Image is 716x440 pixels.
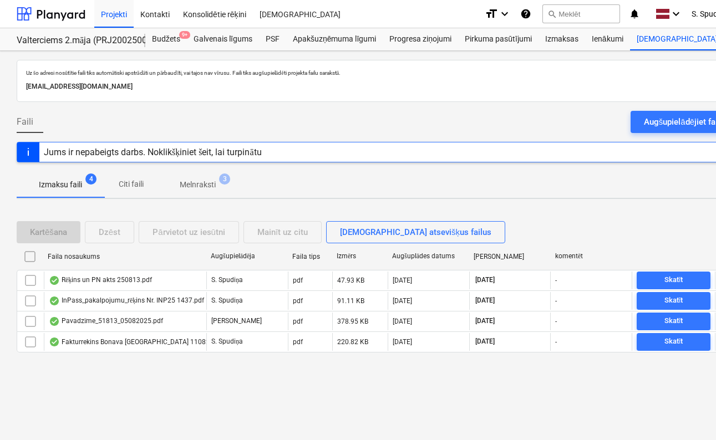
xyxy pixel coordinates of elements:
[664,335,683,348] div: Skatīt
[474,253,546,260] div: [PERSON_NAME]
[498,7,511,21] i: keyboard_arrow_down
[180,179,216,191] p: Melnraksti
[259,28,286,50] a: PSF
[585,28,630,50] a: Ienākumi
[145,28,187,50] div: Budžets
[211,337,243,346] p: S. Spudiņa
[292,253,328,260] div: Faila tips
[326,221,505,243] button: [DEMOGRAPHIC_DATA] atsevišķus failus
[118,178,144,190] p: Citi faili
[637,333,710,351] button: Skatīt
[555,297,557,305] div: -
[211,316,262,326] p: [PERSON_NAME]
[393,297,412,305] div: [DATE]
[49,276,60,285] div: OCR pabeigts
[293,277,303,284] div: pdf
[48,253,202,260] div: Faila nosaukums
[219,173,230,185] span: 3
[474,275,496,285] span: [DATE]
[539,28,585,50] a: Izmaksas
[474,316,496,326] span: [DATE]
[211,252,283,260] div: Augšupielādēja
[393,338,412,346] div: [DATE]
[520,7,531,21] i: Zināšanu pamats
[337,318,368,325] div: 378.95 KB
[661,387,716,440] iframe: Chat Widget
[664,294,683,307] div: Skatīt
[337,252,383,260] div: Izmērs
[555,338,557,346] div: -
[17,35,132,47] div: Valterciems 2.māja (PRJ2002500) - 2601936
[555,318,557,325] div: -
[286,28,383,50] a: Apakšuzņēmuma līgumi
[664,315,683,328] div: Skatīt
[542,4,620,23] button: Meklēt
[293,297,303,305] div: pdf
[293,318,303,325] div: pdf
[337,297,364,305] div: 91.11 KB
[458,28,539,50] a: Pirkuma pasūtījumi
[669,7,683,21] i: keyboard_arrow_down
[49,296,204,305] div: InPass_pakalpojumu_rēķins Nr. INP25 1437.pdf
[211,275,243,285] p: S. Spudiņa
[392,252,465,260] div: Augšuplādes datums
[637,292,710,310] button: Skatīt
[49,317,163,326] div: Pavadzīme_51813_05082025.pdf
[49,317,60,326] div: OCR pabeigts
[383,28,458,50] a: Progresa ziņojumi
[629,7,640,21] i: notifications
[664,274,683,286] div: Skatīt
[393,318,412,325] div: [DATE]
[179,31,190,39] span: 9+
[293,338,303,346] div: pdf
[337,338,368,346] div: 220.82 KB
[547,9,556,18] span: search
[340,225,491,239] div: [DEMOGRAPHIC_DATA] atsevišķus failus
[337,277,364,284] div: 47.93 KB
[44,147,262,157] div: Jums ir nepabeigts darbs. Noklikšķiniet šeit, lai turpinātu
[187,28,259,50] a: Galvenais līgums
[49,296,60,305] div: OCR pabeigts
[637,313,710,330] button: Skatīt
[637,272,710,289] button: Skatīt
[485,7,498,21] i: format_size
[49,337,263,346] div: Fakturrekins Bonava [GEOGRAPHIC_DATA] 11082025-E. Valtera.pdf
[555,277,557,284] div: -
[555,252,628,260] div: komentēt
[49,337,60,346] div: OCR pabeigts
[85,173,97,185] span: 4
[393,277,412,284] div: [DATE]
[211,296,243,305] p: S. Spudiņa
[474,296,496,305] span: [DATE]
[474,337,496,346] span: [DATE]
[17,115,33,129] span: Faili
[145,28,187,50] a: Budžets9+
[39,179,82,191] p: Izmaksu faili
[49,276,152,285] div: Rēķins un PN akts 250813.pdf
